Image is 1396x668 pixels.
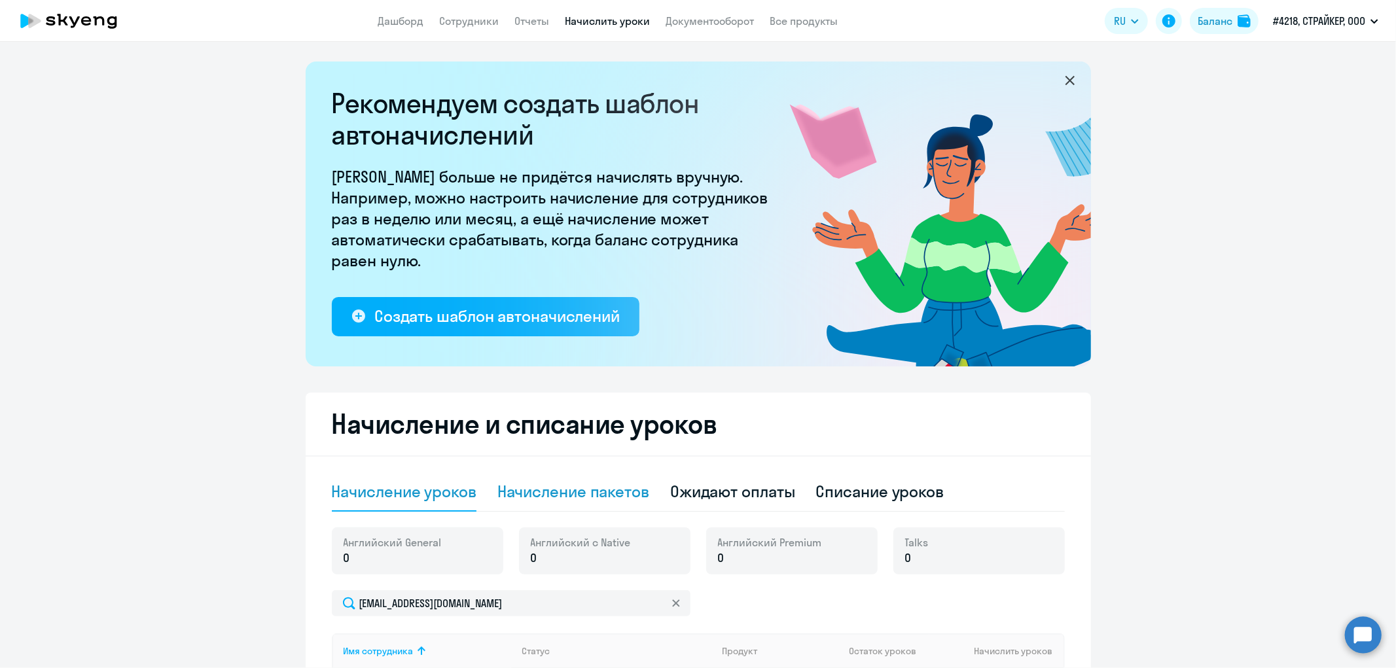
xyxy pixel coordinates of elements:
[531,535,631,550] span: Английский с Native
[522,645,711,657] div: Статус
[332,166,777,271] p: [PERSON_NAME] больше не придётся начислять вручную. Например, можно настроить начисление для сотр...
[332,481,476,502] div: Начисление уроков
[849,645,916,657] span: Остаток уроков
[905,550,912,567] span: 0
[816,481,944,502] div: Списание уроков
[1238,14,1251,27] img: balance
[344,535,442,550] span: Английский General
[332,297,639,336] button: Создать шаблон автоначислений
[439,14,499,27] a: Сотрудники
[378,14,423,27] a: Дашборд
[1190,8,1259,34] button: Балансbalance
[666,14,754,27] a: Документооборот
[514,14,549,27] a: Отчеты
[718,550,725,567] span: 0
[1114,13,1126,29] span: RU
[722,645,838,657] div: Продукт
[718,535,822,550] span: Английский Premium
[344,550,350,567] span: 0
[565,14,650,27] a: Начислить уроки
[1273,13,1365,29] p: #4218, СТРАЙКЕР, ООО
[849,645,930,657] div: Остаток уроков
[497,481,649,502] div: Начисление пакетов
[344,645,414,657] div: Имя сотрудника
[374,306,620,326] div: Создать шаблон автоначислений
[332,408,1065,440] h2: Начисление и списание уроков
[344,645,512,657] div: Имя сотрудника
[722,645,757,657] div: Продукт
[770,14,838,27] a: Все продукты
[1198,13,1232,29] div: Баланс
[1105,8,1148,34] button: RU
[332,590,690,616] input: Поиск по имени, email, продукту или статусу
[1266,5,1385,37] button: #4218, СТРАЙКЕР, ООО
[522,645,550,657] div: Статус
[332,88,777,150] h2: Рекомендуем создать шаблон автоначислений
[531,550,537,567] span: 0
[670,481,795,502] div: Ожидают оплаты
[905,535,929,550] span: Talks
